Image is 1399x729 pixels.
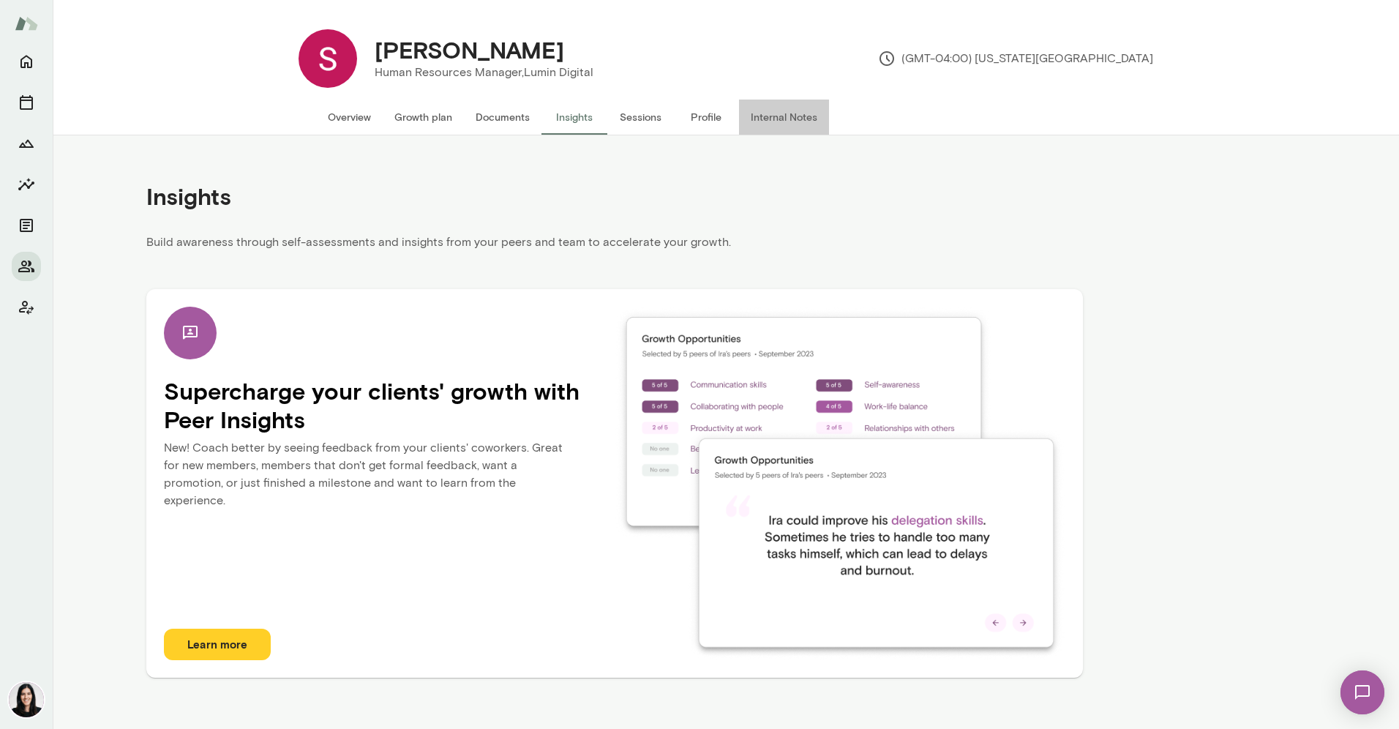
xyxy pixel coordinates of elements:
[12,170,41,199] button: Insights
[464,100,541,135] button: Documents
[541,100,607,135] button: Insights
[12,129,41,158] button: Growth Plan
[615,307,1065,659] img: insights
[12,252,41,281] button: Members
[375,64,593,81] p: Human Resources Manager, Lumin Digital
[12,47,41,76] button: Home
[12,211,41,240] button: Documents
[607,100,673,135] button: Sessions
[383,100,464,135] button: Growth plan
[673,100,739,135] button: Profile
[878,50,1153,67] p: (GMT-04:00) [US_STATE][GEOGRAPHIC_DATA]
[316,100,383,135] button: Overview
[146,289,1083,677] div: Supercharge your clients' growth with Peer InsightsNew! Coach better by seeing feedback from your...
[164,629,271,659] button: Learn more
[164,433,615,524] p: New! Coach better by seeing feedback from your clients' coworkers. Great for new members, members...
[146,233,1083,260] p: Build awareness through self-assessments and insights from your peers and team to accelerate your...
[299,29,357,88] img: Stephanie Celeste
[9,682,44,717] img: Katrina Bilella
[375,36,564,64] h4: [PERSON_NAME]
[15,10,38,37] img: Mento
[146,182,231,210] h4: Insights
[164,377,615,433] h4: Supercharge your clients' growth with Peer Insights
[12,293,41,322] button: Client app
[739,100,829,135] button: Internal Notes
[12,88,41,117] button: Sessions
